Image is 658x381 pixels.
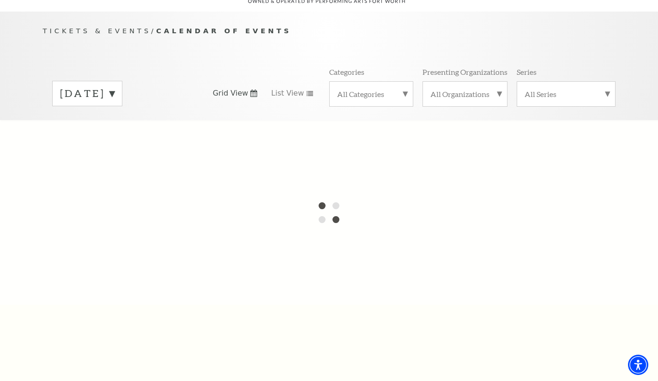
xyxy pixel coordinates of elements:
[517,67,537,77] p: Series
[43,27,151,35] span: Tickets & Events
[329,67,364,77] p: Categories
[628,355,648,375] div: Accessibility Menu
[156,27,291,35] span: Calendar of Events
[525,89,608,99] label: All Series
[213,88,248,98] span: Grid View
[423,67,507,77] p: Presenting Organizations
[430,89,500,99] label: All Organizations
[60,86,115,101] label: [DATE]
[43,25,616,37] p: /
[337,89,405,99] label: All Categories
[271,88,304,98] span: List View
